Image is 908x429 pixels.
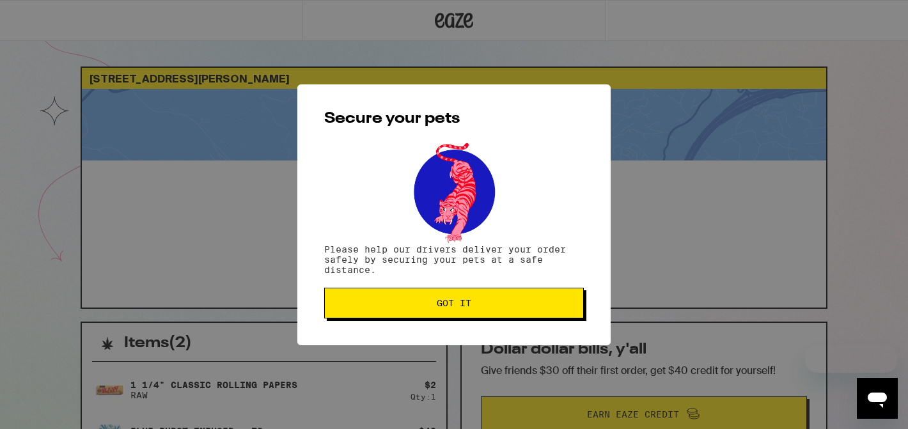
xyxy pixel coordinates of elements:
p: Please help our drivers deliver your order safely by securing your pets at a safe distance. [324,244,584,275]
h2: Secure your pets [324,111,584,127]
img: pets [402,139,506,244]
iframe: Button to launch messaging window [857,378,898,419]
span: Got it [437,299,471,308]
iframe: Message from company [805,345,898,373]
button: Got it [324,288,584,318]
